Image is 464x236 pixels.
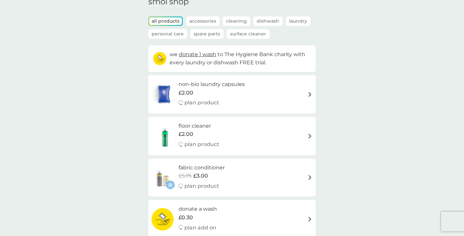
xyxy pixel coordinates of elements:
span: £3.00 [193,172,208,180]
h6: non-bio laundry capsules [179,80,245,89]
span: £5.75 [179,172,192,180]
h6: fabric conditioner [179,163,225,172]
p: plan product [184,182,219,190]
h6: donate a wash [179,205,217,213]
p: plan add on [184,224,216,232]
span: £2.00 [179,89,193,97]
img: donate a wash [152,208,174,231]
button: all products [149,17,182,25]
span: £2.00 [179,130,193,139]
img: arrow right [307,134,312,139]
img: floor cleaner [152,124,179,147]
span: £0.30 [179,213,193,222]
h6: floor cleaner [179,122,219,130]
p: we to The Hygiene Bank charity with every laundry or dishwash FREE trial. [170,50,311,67]
img: arrow right [307,217,312,222]
p: plan product [184,140,219,149]
span: donate 1 wash [179,51,216,57]
button: Dishwash [253,16,283,26]
button: Surface Cleaner [227,29,269,39]
img: fabric conditioner [152,166,175,189]
button: Laundry [286,16,310,26]
button: Spare Parts [190,29,223,39]
button: Personal Care [148,29,187,39]
img: arrow right [307,92,312,97]
button: Cleaning [223,16,250,26]
img: arrow right [307,175,312,180]
button: Accessories [186,16,220,26]
img: non-bio laundry capsules [152,83,177,106]
p: plan product [184,98,219,107]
